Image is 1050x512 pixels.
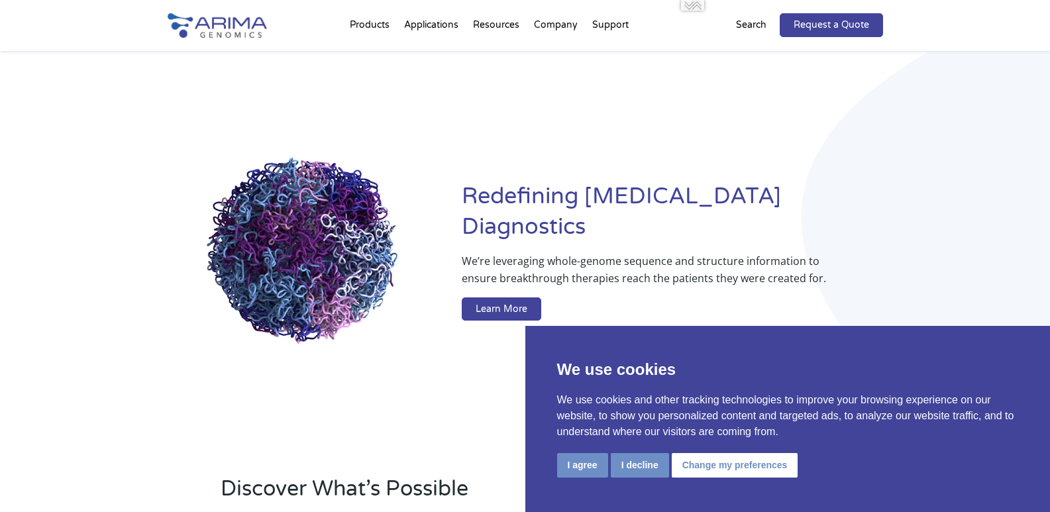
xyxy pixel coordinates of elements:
button: I decline [611,453,669,478]
a: Request a Quote [780,13,883,37]
p: We use cookies and other tracking technologies to improve your browsing experience on our website... [557,392,1019,440]
button: I agree [557,453,608,478]
img: Arima-Genomics-logo [168,13,267,38]
button: Change my preferences [672,453,798,478]
p: We’re leveraging whole-genome sequence and structure information to ensure breakthrough therapies... [462,252,829,297]
h1: Redefining [MEDICAL_DATA] Diagnostics [462,181,882,252]
a: Learn More [462,297,541,321]
p: Search [736,17,766,34]
p: We use cookies [557,358,1019,382]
